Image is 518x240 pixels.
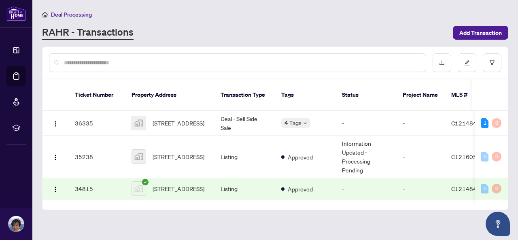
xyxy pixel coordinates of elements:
img: Logo [52,154,59,161]
td: 35238 [68,136,125,178]
td: Listing [214,178,275,200]
td: Information Updated - Processing Pending [335,136,396,178]
button: Logo [49,182,62,195]
img: Logo [52,121,59,127]
th: Tags [275,79,335,111]
img: Profile Icon [8,216,24,232]
td: - [396,178,445,200]
td: 36335 [68,111,125,136]
div: 0 [481,152,488,161]
th: MLS # [445,79,493,111]
span: [STREET_ADDRESS] [153,119,204,127]
span: edit [464,60,470,66]
span: Add Transaction [459,26,502,39]
span: filter [489,60,495,66]
div: 0 [481,184,488,193]
a: RAHR - Transactions [42,25,134,40]
div: 0 [492,152,501,161]
th: Transaction Type [214,79,275,111]
th: Status [335,79,396,111]
span: 4 Tags [284,118,301,127]
span: Approved [288,153,313,161]
span: download [439,60,445,66]
td: - [396,111,445,136]
span: [STREET_ADDRESS] [153,152,204,161]
td: Listing [214,136,275,178]
button: download [433,53,451,72]
td: 34815 [68,178,125,200]
div: 0 [492,118,501,128]
td: - [396,136,445,178]
td: - [335,178,396,200]
img: Logo [52,186,59,193]
th: Property Address [125,79,214,111]
span: down [303,121,307,125]
span: Deal Processing [51,11,92,18]
span: [STREET_ADDRESS] [153,184,204,193]
button: Open asap [486,212,510,236]
button: edit [458,53,476,72]
th: Project Name [396,79,445,111]
img: thumbnail-img [132,116,146,130]
img: logo [6,6,26,21]
div: 1 [481,118,488,128]
button: filter [483,53,501,72]
img: thumbnail-img [132,150,146,164]
td: Deal - Sell Side Sale [214,111,275,136]
span: C12160542 [451,153,484,160]
span: C12148442 [451,119,484,127]
th: Ticket Number [68,79,125,111]
span: home [42,12,48,17]
button: Logo [49,150,62,163]
img: thumbnail-img [132,182,146,195]
td: - [335,111,396,136]
span: C12148442 [451,185,484,192]
span: check-circle [142,179,149,185]
button: Add Transaction [453,26,508,40]
span: Approved [288,185,313,193]
button: Logo [49,117,62,130]
div: 0 [492,184,501,193]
